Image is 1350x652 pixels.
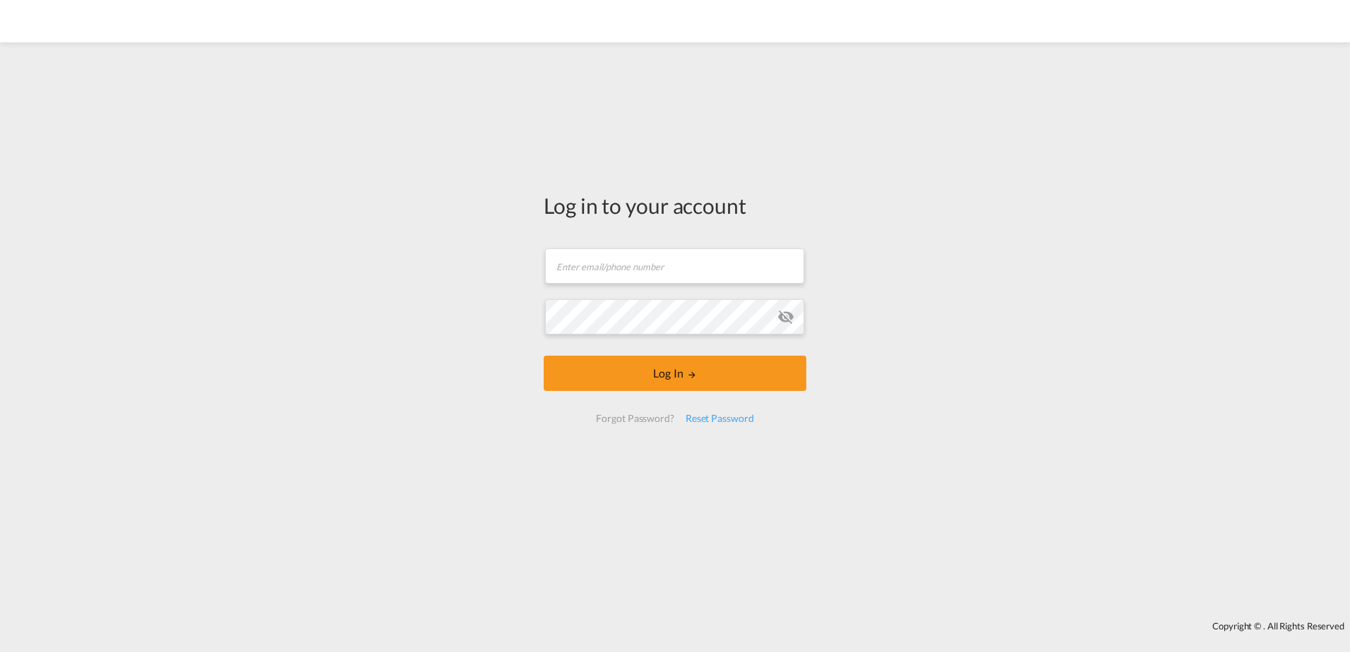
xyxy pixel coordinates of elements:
input: Enter email/phone number [545,248,804,284]
div: Forgot Password? [590,406,679,431]
div: Log in to your account [544,191,806,220]
md-icon: icon-eye-off [777,308,794,325]
div: Reset Password [680,406,760,431]
button: LOGIN [544,356,806,391]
